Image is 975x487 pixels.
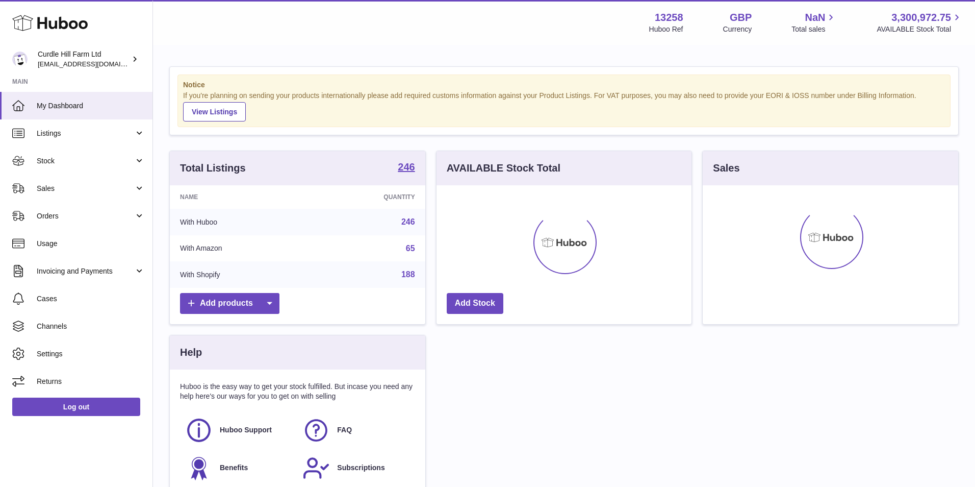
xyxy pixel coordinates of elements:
[805,11,825,25] span: NaN
[180,382,415,401] p: Huboo is the easy way to get your stock fulfilled. But incase you need any help here's our ways f...
[791,25,837,34] span: Total sales
[877,11,963,34] a: 3,300,972.75 AVAILABLE Stock Total
[401,270,415,279] a: 188
[791,11,837,34] a: NaN Total sales
[183,102,246,121] a: View Listings
[170,235,310,262] td: With Amazon
[37,377,145,386] span: Returns
[713,161,739,175] h3: Sales
[891,11,951,25] span: 3,300,972.75
[183,80,945,90] strong: Notice
[180,293,279,314] a: Add products
[37,266,134,276] span: Invoicing and Payments
[310,185,425,209] th: Quantity
[302,454,409,482] a: Subscriptions
[12,398,140,416] a: Log out
[37,294,145,304] span: Cases
[37,322,145,331] span: Channels
[398,162,415,174] a: 246
[447,161,560,175] h3: AVAILABLE Stock Total
[170,209,310,235] td: With Huboo
[220,425,272,435] span: Huboo Support
[12,52,28,67] img: internalAdmin-13258@internal.huboo.com
[37,211,134,221] span: Orders
[37,101,145,111] span: My Dashboard
[337,463,384,473] span: Subscriptions
[185,417,292,444] a: Huboo Support
[337,425,352,435] span: FAQ
[38,60,150,68] span: [EMAIL_ADDRESS][DOMAIN_NAME]
[730,11,752,25] strong: GBP
[398,162,415,172] strong: 246
[180,161,246,175] h3: Total Listings
[447,293,503,314] a: Add Stock
[38,50,130,69] div: Curdle Hill Farm Ltd
[170,261,310,288] td: With Shopify
[401,217,415,226] a: 246
[723,25,752,34] div: Currency
[37,156,134,166] span: Stock
[37,129,134,138] span: Listings
[649,25,683,34] div: Huboo Ref
[183,91,945,121] div: If you're planning on sending your products internationally please add required customs informati...
[37,349,145,359] span: Settings
[185,454,292,482] a: Benefits
[655,11,683,25] strong: 13258
[220,463,248,473] span: Benefits
[406,244,415,253] a: 65
[180,346,202,359] h3: Help
[37,184,134,193] span: Sales
[170,185,310,209] th: Name
[302,417,409,444] a: FAQ
[37,239,145,249] span: Usage
[877,25,963,34] span: AVAILABLE Stock Total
